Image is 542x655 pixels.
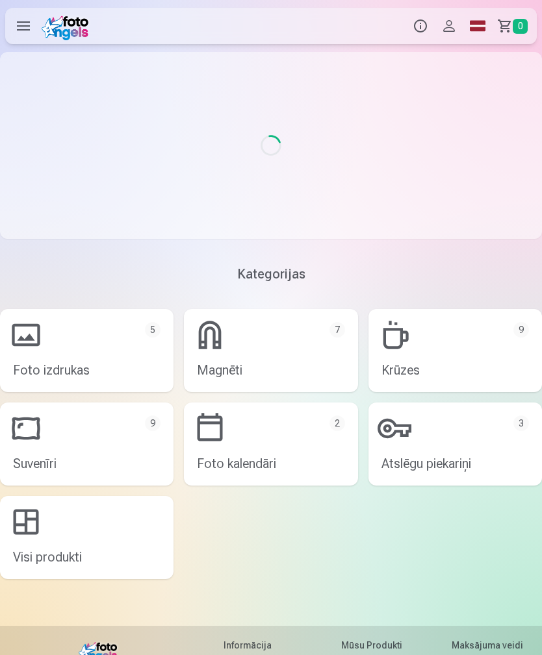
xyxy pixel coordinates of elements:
[452,639,523,652] h5: Maksājuma veidi
[513,415,529,431] div: 3
[145,322,161,338] div: 5
[184,309,357,392] a: Magnēti7
[368,402,542,486] a: Atslēgu piekariņi3
[463,8,492,44] a: Global
[42,12,93,40] img: /fa1
[368,309,542,392] a: Krūzes9
[184,402,357,486] a: Foto kalendāri2
[145,415,161,431] div: 9
[224,639,299,652] h5: Informācija
[492,8,537,44] a: Grozs0
[435,8,463,44] button: Profils
[406,8,435,44] button: Info
[513,19,528,34] span: 0
[341,639,409,652] h5: Mūsu produkti
[513,322,529,338] div: 9
[329,415,345,431] div: 2
[329,322,345,338] div: 7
